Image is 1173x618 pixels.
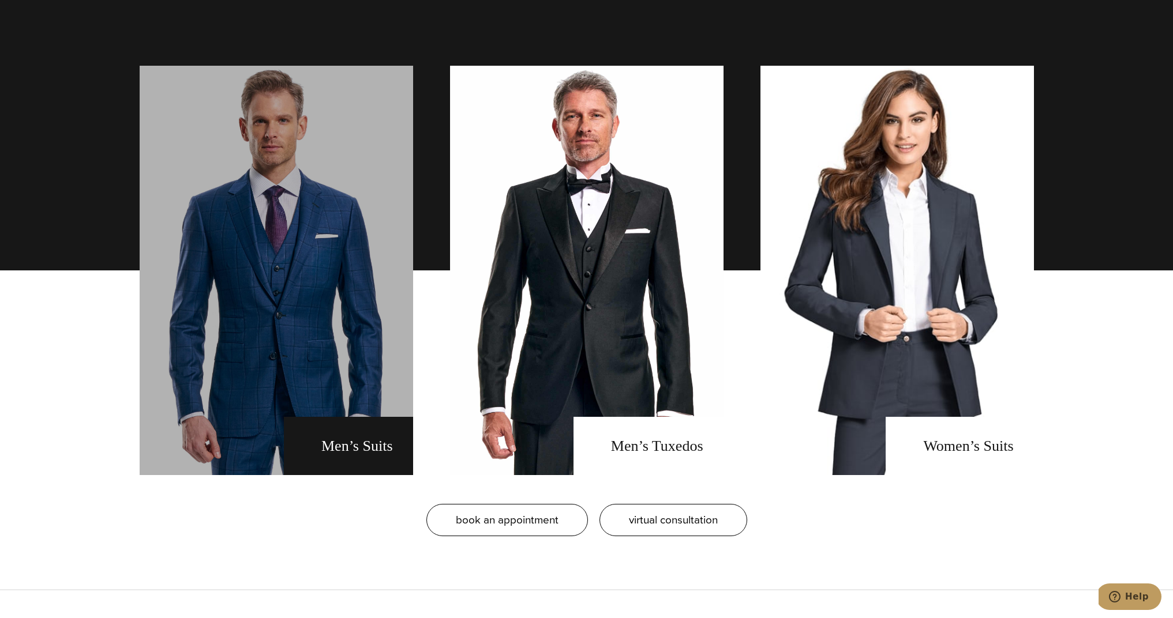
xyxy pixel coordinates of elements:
[629,511,718,528] span: virtual consultation
[1099,583,1161,612] iframe: Opens a widget where you can chat to one of our agents
[450,66,724,475] a: men's tuxedos
[599,504,747,536] a: virtual consultation
[456,511,559,528] span: book an appointment
[760,66,1034,475] a: Women's Suits
[426,504,588,536] a: book an appointment
[140,66,413,475] a: men's suits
